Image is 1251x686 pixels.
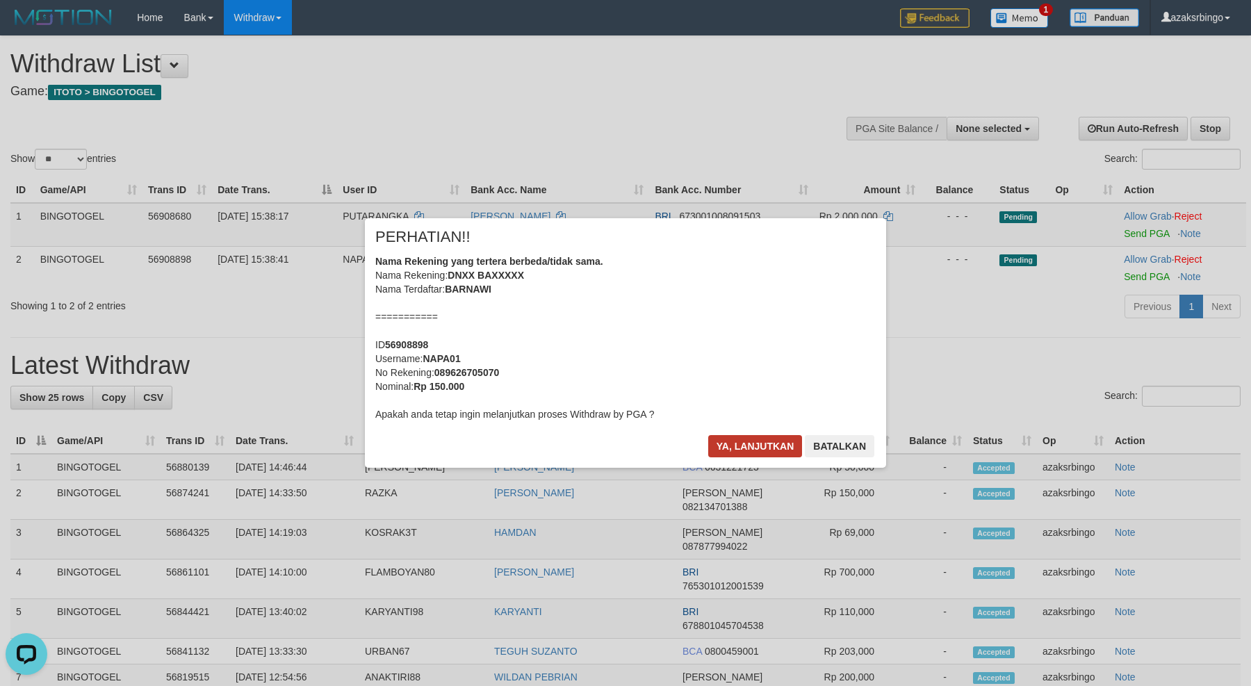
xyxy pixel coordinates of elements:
[375,230,471,244] span: PERHATIAN!!
[6,6,47,47] button: Open LiveChat chat widget
[375,254,876,421] div: Nama Rekening: Nama Terdaftar: =========== ID Username: No Rekening: Nominal: Apakah anda tetap i...
[434,367,499,378] b: 089626705070
[423,353,460,364] b: NAPA01
[708,435,803,457] button: Ya, lanjutkan
[385,339,428,350] b: 56908898
[448,270,524,281] b: DNXX BAXXXXX
[375,256,603,267] b: Nama Rekening yang tertera berbeda/tidak sama.
[414,381,464,392] b: Rp 150.000
[805,435,874,457] button: Batalkan
[445,284,491,295] b: BARNAWI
